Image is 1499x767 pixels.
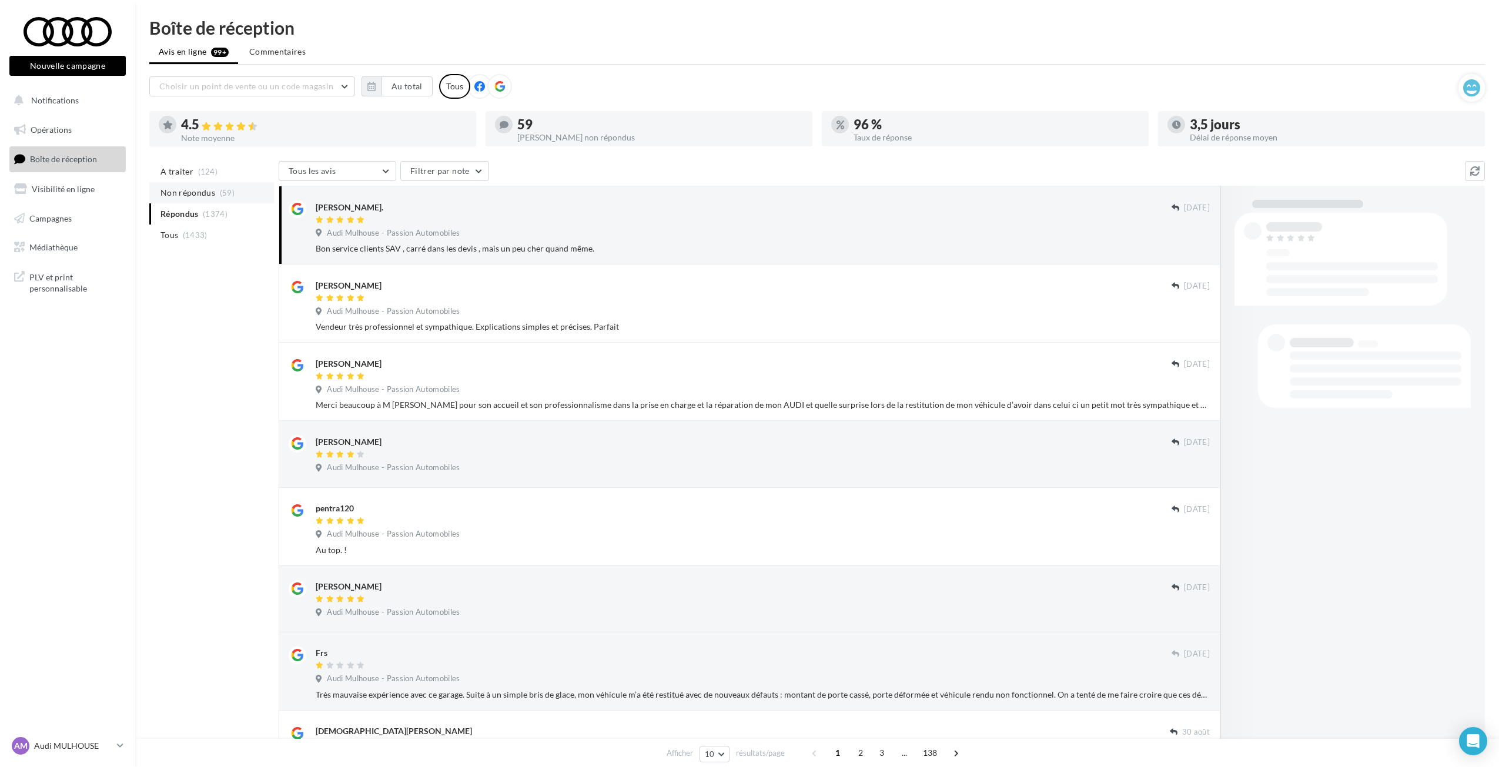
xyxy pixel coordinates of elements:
[362,76,433,96] button: Au total
[316,280,382,292] div: [PERSON_NAME]
[149,76,355,96] button: Choisir un point de vente ou un code magasin
[1184,281,1210,292] span: [DATE]
[32,184,95,194] span: Visibilité en ligne
[705,749,715,759] span: 10
[316,399,1210,411] div: Merci beaucoup à M [PERSON_NAME] pour son accueil et son professionnalisme dans la prise en charg...
[316,358,382,370] div: [PERSON_NAME]
[872,743,891,762] span: 3
[34,740,112,752] p: Audi MULHOUSE
[327,529,460,540] span: Audi Mulhouse - Passion Automobiles
[327,674,460,684] span: Audi Mulhouse - Passion Automobiles
[279,161,396,181] button: Tous les avis
[316,647,327,659] div: Frs
[327,384,460,395] span: Audi Mulhouse - Passion Automobiles
[854,133,1139,142] div: Taux de réponse
[7,264,128,299] a: PLV et print personnalisable
[29,242,78,252] span: Médiathèque
[851,743,870,762] span: 2
[1182,727,1210,738] span: 30 août
[181,118,467,132] div: 4.5
[828,743,847,762] span: 1
[7,118,128,142] a: Opérations
[159,81,333,91] span: Choisir un point de vente ou un code magasin
[439,74,470,99] div: Tous
[327,607,460,618] span: Audi Mulhouse - Passion Automobiles
[7,146,128,172] a: Boîte de réception
[327,228,460,239] span: Audi Mulhouse - Passion Automobiles
[7,88,123,113] button: Notifications
[1459,727,1487,755] div: Open Intercom Messenger
[14,740,28,752] span: AM
[7,177,128,202] a: Visibilité en ligne
[1184,359,1210,370] span: [DATE]
[160,187,215,199] span: Non répondus
[517,118,803,131] div: 59
[327,306,460,317] span: Audi Mulhouse - Passion Automobiles
[29,269,121,294] span: PLV et print personnalisable
[382,76,433,96] button: Au total
[1184,649,1210,659] span: [DATE]
[183,230,208,240] span: (1433)
[316,581,382,592] div: [PERSON_NAME]
[160,166,193,177] span: A traiter
[736,748,785,759] span: résultats/page
[316,725,472,737] div: [DEMOGRAPHIC_DATA][PERSON_NAME]
[895,743,914,762] span: ...
[181,134,467,142] div: Note moyenne
[149,19,1485,36] div: Boîte de réception
[249,46,306,56] span: Commentaires
[220,188,235,197] span: (59)
[7,235,128,260] a: Médiathèque
[1190,118,1475,131] div: 3,5 jours
[9,56,126,76] button: Nouvelle campagne
[316,436,382,448] div: [PERSON_NAME]
[854,118,1139,131] div: 96 %
[9,735,126,757] a: AM Audi MULHOUSE
[198,167,218,176] span: (124)
[1190,133,1475,142] div: Délai de réponse moyen
[918,743,942,762] span: 138
[316,544,1210,556] div: Au top. !
[1184,504,1210,515] span: [DATE]
[31,95,79,105] span: Notifications
[160,229,178,241] span: Tous
[667,748,693,759] span: Afficher
[316,202,383,213] div: [PERSON_NAME].
[316,503,354,514] div: pentra120
[316,321,1210,333] div: Vendeur très professionnel et sympathique. Explications simples et précises. Parfait
[1184,437,1210,448] span: [DATE]
[289,166,336,176] span: Tous les avis
[700,746,730,762] button: 10
[1184,582,1210,593] span: [DATE]
[400,161,489,181] button: Filtrer par note
[316,243,1210,254] div: Bon service clients SAV , carré dans les devis , mais un peu cher quand même.
[517,133,803,142] div: [PERSON_NAME] non répondus
[316,689,1210,701] div: Très mauvaise expérience avec ce garage. Suite à un simple bris de glace, mon véhicule m’a été re...
[30,154,97,164] span: Boîte de réception
[7,206,128,231] a: Campagnes
[31,125,72,135] span: Opérations
[29,213,72,223] span: Campagnes
[327,463,460,473] span: Audi Mulhouse - Passion Automobiles
[1184,203,1210,213] span: [DATE]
